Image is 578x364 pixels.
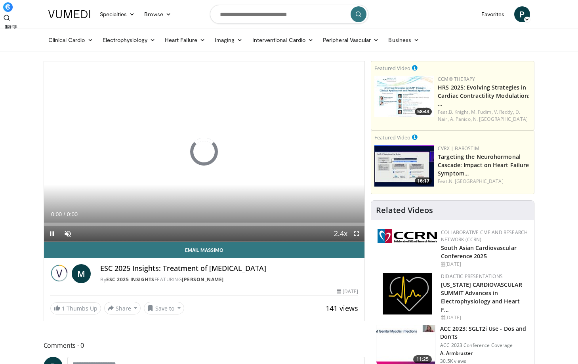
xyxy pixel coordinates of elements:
[415,108,432,115] span: 58:43
[438,145,479,152] a: CVRx | Barostim
[72,264,91,283] a: M
[60,226,76,242] button: Unmute
[441,261,528,268] div: [DATE]
[50,264,69,283] img: ESC 2025 Insights
[378,229,437,243] img: a04ee3ba-8487-4636-b0fb-5e8d268f3737.png.150x105_q85_autocrop_double_scale_upscale_version-0.2.png
[441,314,528,321] div: [DATE]
[383,32,424,48] a: Business
[51,211,62,217] span: 0:00
[44,32,98,48] a: Clinical Cardio
[106,276,155,283] a: ESC 2025 Insights
[477,6,509,22] a: Favorites
[67,211,78,217] span: 0:00
[248,32,319,48] a: Interventional Cardio
[438,84,530,108] a: HRS 2025: Evolving Strategies in Cardiac Contractility Modulation: …
[471,109,493,115] a: M. Fudim,
[383,273,432,314] img: 1860aa7a-ba06-47e3-81a4-3dc728c2b4cf.png.150x105_q85_autocrop_double_scale_upscale_version-0.2.png
[318,32,383,48] a: Peripheral Vascular
[44,340,365,351] span: Comments 0
[514,6,530,22] a: P
[440,325,529,341] h3: ACC 2023: SGLT2i Use - Dos and Don'ts
[438,109,531,123] div: Feat.
[374,145,434,187] a: 16:17
[326,303,358,313] span: 141 views
[160,32,210,48] a: Heart Failure
[374,134,410,141] small: Featured Video
[95,6,140,22] a: Specialties
[374,76,434,117] a: 58:43
[374,76,434,117] img: 3f694bbe-f46e-4e2a-ab7b-fff0935bbb6c.150x105_q85_crop-smart_upscale.jpg
[441,229,528,243] a: Collaborative CME and Research Network (CCRN)
[438,76,475,82] a: CCM® Therapy
[44,223,365,226] div: Progress Bar
[44,226,60,242] button: Pause
[44,61,365,242] video-js: Video Player
[438,109,520,122] a: D. Nair,
[441,273,528,280] div: Didactic Presentations
[438,153,529,177] a: Targeting the Neurohormonal Cascade: Impact on Heart Failure Symptom…
[415,177,432,185] span: 16:17
[50,302,101,314] a: 1 Thumbs Up
[438,178,531,185] div: Feat.
[333,226,349,242] button: Playback Rate
[441,244,517,260] a: South Asian Cardiovascular Conference 2025
[337,288,358,295] div: [DATE]
[374,145,434,187] img: f3314642-f119-4bcb-83d2-db4b1a91d31e.150x105_q85_crop-smart_upscale.jpg
[182,276,224,283] a: [PERSON_NAME]
[376,206,433,215] h4: Related Videos
[374,65,410,72] small: Featured Video
[139,6,176,22] a: Browse
[44,242,365,258] a: Email Massimo
[494,109,514,115] a: V. Reddy,
[440,350,529,356] p: A. Armbruster
[449,109,470,115] a: B. Knight,
[441,281,522,313] a: [US_STATE] CARDIOVASCULAR SUMMIT Advances in Electrophysiology and Heart F…
[473,116,528,122] a: N. [GEOGRAPHIC_DATA]
[413,355,432,363] span: 11:25
[450,116,472,122] a: A. Panico,
[349,226,364,242] button: Fullscreen
[100,276,358,283] div: By FEATURING
[144,302,184,314] button: Save to
[104,302,141,314] button: Share
[100,264,358,273] h4: ESC 2025 Insights: Treatment of [MEDICAL_DATA]
[440,342,529,349] p: ACC 2023 Conference Coverage
[210,32,248,48] a: Imaging
[449,178,504,185] a: N. [GEOGRAPHIC_DATA]
[64,211,65,217] span: /
[210,5,368,24] input: Search topics, interventions
[62,305,65,312] span: 1
[48,10,90,18] img: VuMedi Logo
[98,32,160,48] a: Electrophysiology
